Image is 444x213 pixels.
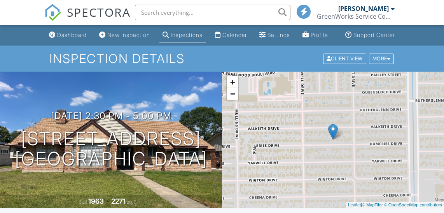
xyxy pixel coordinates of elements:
[353,32,395,38] div: Support Center
[51,111,171,121] h3: [DATE] 2:30 pm - 5:00 pm
[311,32,328,38] div: Profile
[362,202,383,207] a: © MapTiler
[111,197,126,205] div: 2271
[15,129,208,170] h1: [STREET_ADDRESS] [GEOGRAPHIC_DATA]
[44,4,61,21] img: The Best Home Inspection Software - Spectora
[67,4,131,20] span: SPECTORA
[346,202,444,208] div: |
[338,5,389,12] div: [PERSON_NAME]
[384,202,442,207] a: © OpenStreetMap contributors
[107,32,150,38] div: New Inspection
[44,11,131,27] a: SPECTORA
[227,76,238,88] a: Zoom in
[227,88,238,100] a: Zoom out
[171,32,203,38] div: Inspections
[267,32,290,38] div: Settings
[127,199,138,205] span: sq. ft.
[369,53,394,64] div: More
[348,202,361,207] a: Leaflet
[299,28,331,42] a: Profile
[222,32,247,38] div: Calendar
[57,32,87,38] div: Dashboard
[135,5,290,20] input: Search everything...
[256,28,293,42] a: Settings
[96,28,153,42] a: New Inspection
[49,52,395,65] h1: Inspection Details
[342,28,398,42] a: Support Center
[46,28,90,42] a: Dashboard
[317,12,395,20] div: GreenWorks Service Company
[79,199,87,205] span: Built
[159,28,206,42] a: Inspections
[212,28,250,42] a: Calendar
[323,53,366,64] div: Client View
[88,197,104,205] div: 1963
[322,55,368,61] a: Client View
